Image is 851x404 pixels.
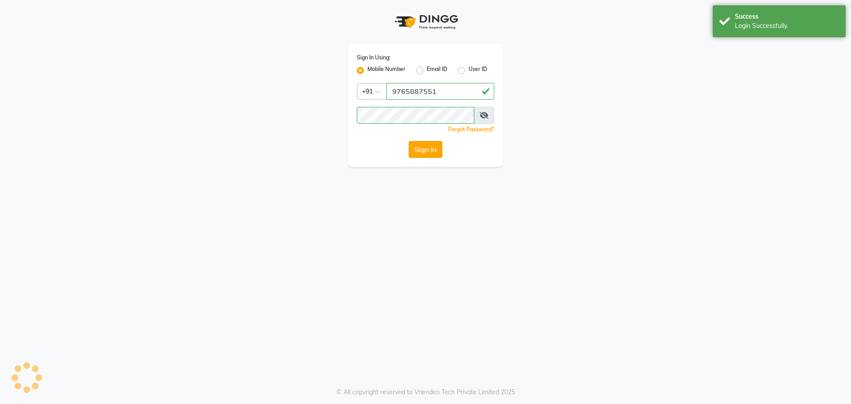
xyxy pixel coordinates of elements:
button: Sign In [409,141,442,158]
div: Success [735,12,839,21]
img: logo1.svg [390,9,461,35]
label: Email ID [427,65,447,76]
input: Username [357,107,474,124]
label: Sign In Using: [357,54,390,62]
a: Forgot Password? [448,126,494,133]
label: User ID [468,65,487,76]
label: Mobile Number [367,65,406,76]
input: Username [386,83,494,100]
div: Login Successfully. [735,21,839,31]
